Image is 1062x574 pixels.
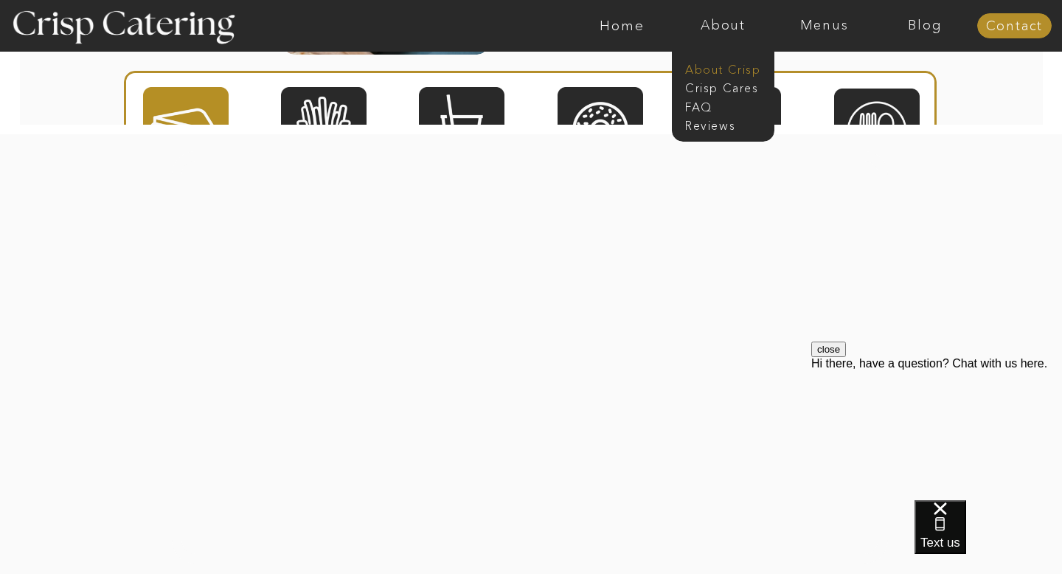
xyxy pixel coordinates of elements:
a: faq [685,99,759,113]
a: Home [572,18,673,33]
a: About [673,18,774,33]
a: Blog [875,18,976,33]
a: Crisp Cares [685,80,770,94]
iframe: podium webchat widget prompt [811,342,1062,519]
a: Reviews [685,117,759,131]
iframe: podium webchat widget bubble [914,500,1062,574]
a: Contact [977,19,1052,34]
a: Menus [774,18,875,33]
a: About Crisp [685,61,770,75]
